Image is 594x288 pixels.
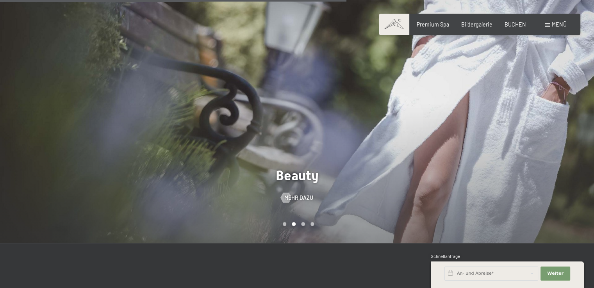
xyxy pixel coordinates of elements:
[292,222,296,226] div: Carousel Page 2 (Current Slide)
[547,270,564,277] span: Weiter
[461,21,492,28] a: Bildergalerie
[284,194,313,202] span: Mehr dazu
[417,21,449,28] a: Premium Spa
[540,267,570,281] button: Weiter
[283,222,287,226] div: Carousel Page 1
[301,222,305,226] div: Carousel Page 3
[310,222,314,226] div: Carousel Page 4
[552,21,567,28] span: Menü
[505,21,526,28] a: BUCHEN
[431,254,460,259] span: Schnellanfrage
[280,222,314,226] div: Carousel Pagination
